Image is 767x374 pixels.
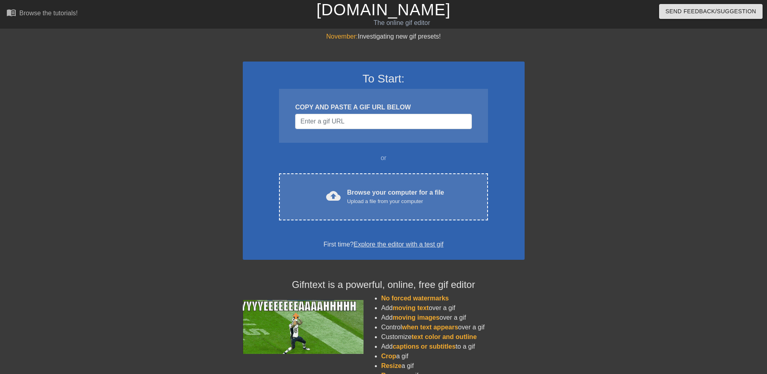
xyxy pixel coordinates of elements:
[381,313,525,323] li: Add over a gif
[381,342,525,351] li: Add to a gif
[393,304,429,311] span: moving text
[253,240,514,249] div: First time?
[354,241,443,248] a: Explore the editor with a test gif
[402,324,458,331] span: when text appears
[666,6,756,16] span: Send Feedback/Suggestion
[411,333,477,340] span: text color and outline
[253,72,514,86] h3: To Start:
[381,295,449,302] span: No forced watermarks
[381,353,396,360] span: Crop
[381,303,525,313] li: Add over a gif
[393,314,439,321] span: moving images
[381,362,402,369] span: Resize
[659,4,763,19] button: Send Feedback/Suggestion
[243,300,364,354] img: football_small.gif
[393,343,455,350] span: captions or subtitles
[381,323,525,332] li: Control over a gif
[381,351,525,361] li: a gif
[295,103,471,112] div: COPY AND PASTE A GIF URL BELOW
[243,279,525,291] h4: Gifntext is a powerful, online, free gif editor
[316,1,451,18] a: [DOMAIN_NAME]
[6,8,78,20] a: Browse the tutorials!
[326,33,358,40] span: November:
[381,332,525,342] li: Customize
[6,8,16,17] span: menu_book
[295,114,471,129] input: Username
[260,18,544,28] div: The online gif editor
[326,189,341,203] span: cloud_upload
[19,10,78,16] div: Browse the tutorials!
[381,361,525,371] li: a gif
[243,32,525,41] div: Investigating new gif presets!
[347,188,444,205] div: Browse your computer for a file
[264,153,504,163] div: or
[347,197,444,205] div: Upload a file from your computer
